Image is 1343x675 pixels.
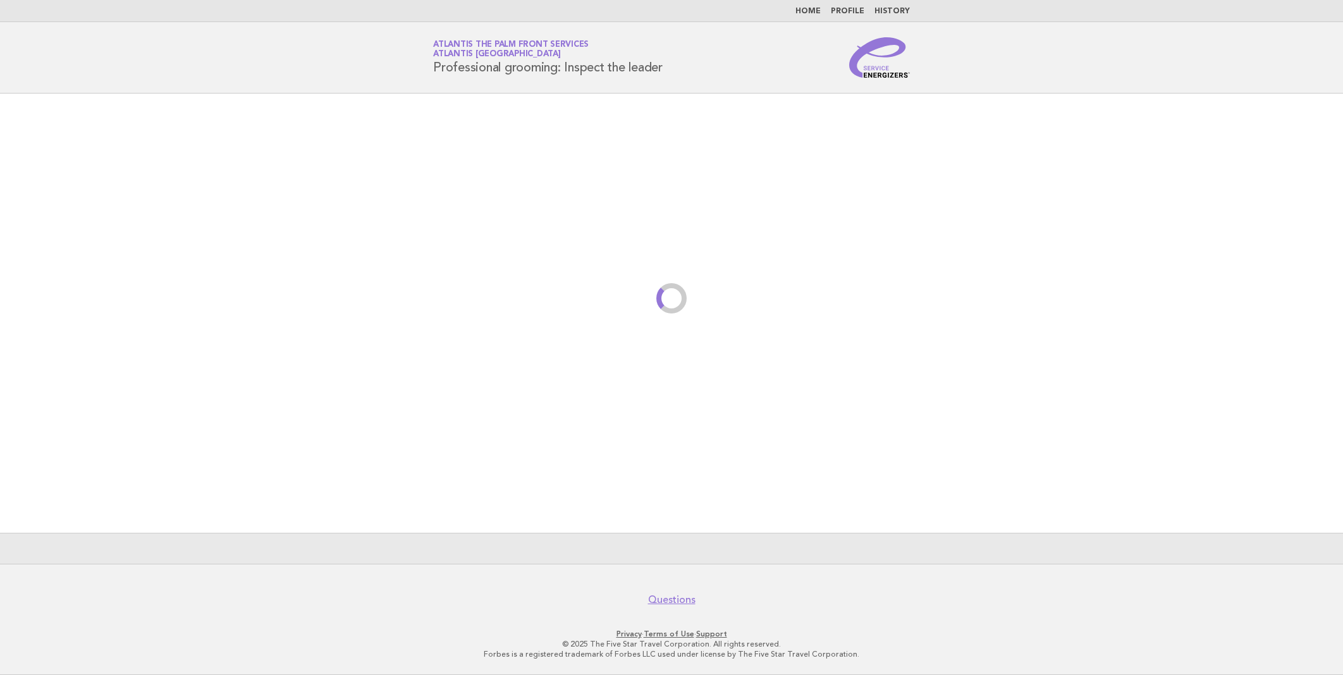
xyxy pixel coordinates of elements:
span: Atlantis [GEOGRAPHIC_DATA] [433,51,561,59]
a: Support [696,629,727,638]
p: © 2025 The Five Star Travel Corporation. All rights reserved. [285,639,1058,649]
a: Profile [831,8,864,15]
p: Forbes is a registered trademark of Forbes LLC used under license by The Five Star Travel Corpora... [285,649,1058,659]
a: Home [795,8,821,15]
a: Privacy [616,629,642,638]
a: Terms of Use [644,629,694,638]
a: Atlantis The Palm Front ServicesAtlantis [GEOGRAPHIC_DATA] [433,40,589,58]
a: History [874,8,910,15]
p: · · [285,629,1058,639]
h1: Professional grooming: Inspect the leader [433,41,663,74]
a: Questions [648,593,696,606]
img: Service Energizers [849,37,910,78]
